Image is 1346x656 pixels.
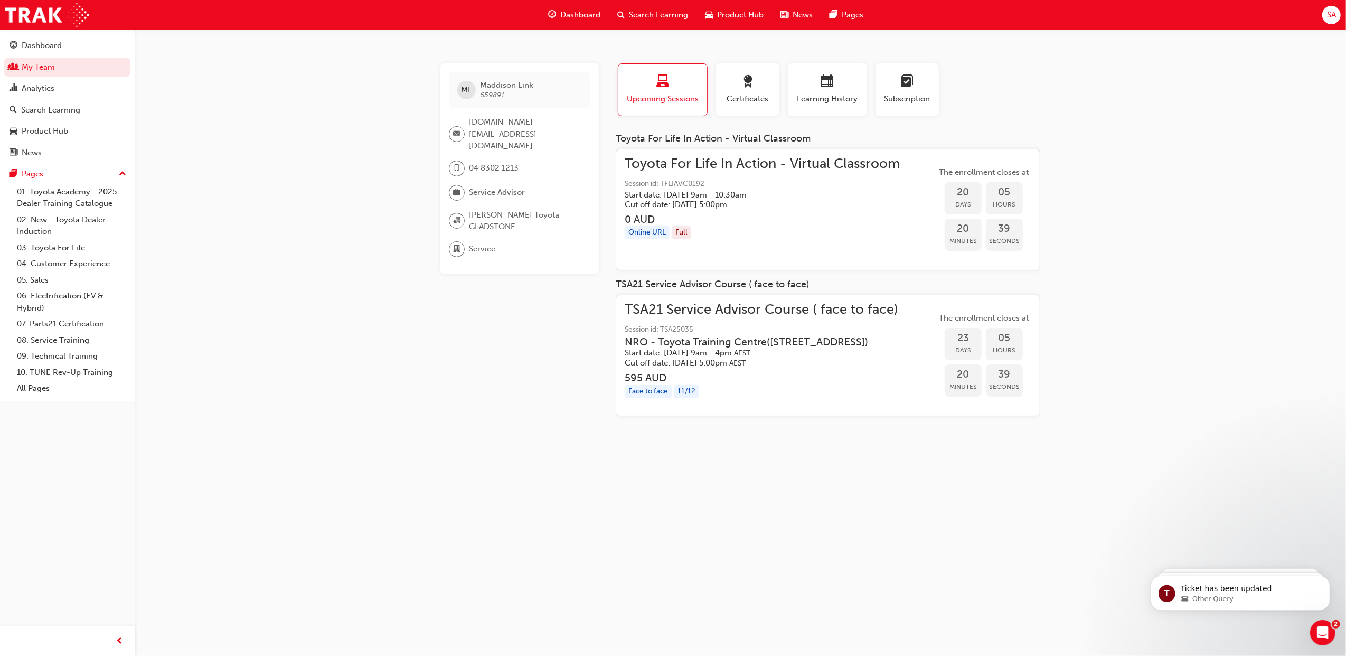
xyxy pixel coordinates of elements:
div: 11 / 12 [674,385,699,399]
span: learningplan-icon [901,75,914,89]
iframe: Intercom notifications message [1135,554,1346,627]
span: 05 [986,186,1023,199]
span: people-icon [10,63,17,72]
span: Australian Eastern Standard Time AEST [729,359,746,368]
button: Certificates [716,63,779,116]
span: 20 [945,186,982,199]
div: Pages [22,168,43,180]
span: Service [469,243,495,255]
span: [PERSON_NAME] Toyota - GLADSTONE [469,209,582,233]
span: The enrollment closes at [936,166,1031,179]
span: Toyota For Life In Action - Virtual Classroom [625,158,900,170]
span: up-icon [119,167,126,181]
span: search-icon [617,8,625,22]
iframe: Intercom live chat [1310,620,1335,645]
a: My Team [4,58,130,77]
span: Maddison Link [480,80,533,90]
button: Learning History [788,63,867,116]
a: Analytics [4,79,130,98]
button: DashboardMy TeamAnalyticsSearch LearningProduct HubNews [4,34,130,164]
h3: 595 AUD [625,372,898,384]
span: Australian Eastern Standard Time AEST [734,349,750,358]
span: 20 [945,223,982,235]
div: Full [672,226,691,240]
span: briefcase-icon [453,186,460,200]
div: Dashboard [22,40,62,52]
h3: NRO - Toyota Training Centre ( [STREET_ADDRESS] ) [625,336,881,348]
span: 20 [945,369,982,381]
span: Certificates [724,93,771,105]
span: Minutes [945,235,982,247]
span: Days [945,344,982,357]
a: 05. Sales [13,272,130,288]
span: Session id: TSA25035 [625,324,898,336]
a: 06. Electrification (EV & Hybrid) [13,288,130,316]
a: news-iconNews [772,4,821,26]
span: Service Advisor [469,186,525,199]
span: Subscription [883,93,931,105]
a: 01. Toyota Academy - 2025 Dealer Training Catalogue [13,184,130,212]
span: Pages [842,9,863,21]
a: 02. New - Toyota Dealer Induction [13,212,130,240]
span: Days [945,199,982,211]
button: Pages [4,164,130,184]
span: Hours [986,199,1023,211]
h5: Start date: [DATE] 9am - 10:30am [625,190,883,200]
div: Online URL [625,226,670,240]
span: [DOMAIN_NAME][EMAIL_ADDRESS][DOMAIN_NAME] [469,116,582,152]
span: search-icon [10,106,17,115]
span: Minutes [945,381,982,393]
div: Product Hub [22,125,68,137]
span: 39 [986,223,1023,235]
span: prev-icon [116,635,124,648]
a: 07. Parts21 Certification [13,316,130,332]
div: TSA21 Service Advisor Course ( face to face) [616,279,1040,290]
span: guage-icon [10,41,17,51]
a: 08. Service Training [13,332,130,349]
a: search-iconSearch Learning [609,4,696,26]
span: 04 8302 1213 [469,162,519,174]
span: department-icon [453,242,460,256]
span: Search Learning [629,9,688,21]
span: ML [461,84,472,96]
span: news-icon [10,148,17,158]
span: laptop-icon [656,75,669,89]
button: Subscription [876,63,939,116]
span: car-icon [10,127,17,136]
span: mobile-icon [453,162,460,175]
span: 05 [986,332,1023,344]
div: Face to face [625,385,672,399]
a: Toyota For Life In Action - Virtual ClassroomSession id: TFLIAVC0192Start date: [DATE] 9am - 10:3... [625,158,1031,262]
a: Product Hub [4,121,130,141]
span: Learning History [796,93,859,105]
span: organisation-icon [453,214,460,228]
span: Product Hub [717,9,764,21]
span: calendar-icon [821,75,834,89]
span: news-icon [780,8,788,22]
a: guage-iconDashboard [540,4,609,26]
span: TSA21 Service Advisor Course ( face to face) [625,304,898,316]
span: The enrollment closes at [936,312,1031,324]
span: Hours [986,344,1023,357]
a: 10. TUNE Rev-Up Training [13,364,130,381]
h3: 0 AUD [625,213,900,226]
span: Upcoming Sessions [626,93,699,105]
a: All Pages [13,380,130,397]
a: pages-iconPages [821,4,872,26]
span: Seconds [986,235,1023,247]
a: Dashboard [4,36,130,55]
img: Trak [5,3,89,27]
a: 03. Toyota For Life [13,240,130,256]
div: Toyota For Life In Action - Virtual Classroom [616,133,1040,145]
span: 39 [986,369,1023,381]
h5: Cut off date: [DATE] 5:00pm [625,200,883,209]
div: News [22,147,42,159]
span: 659891 [480,90,504,99]
span: News [793,9,813,21]
a: TSA21 Service Advisor Course ( face to face)Session id: TSA25035NRO - Toyota Training Centre([STR... [625,304,1031,408]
